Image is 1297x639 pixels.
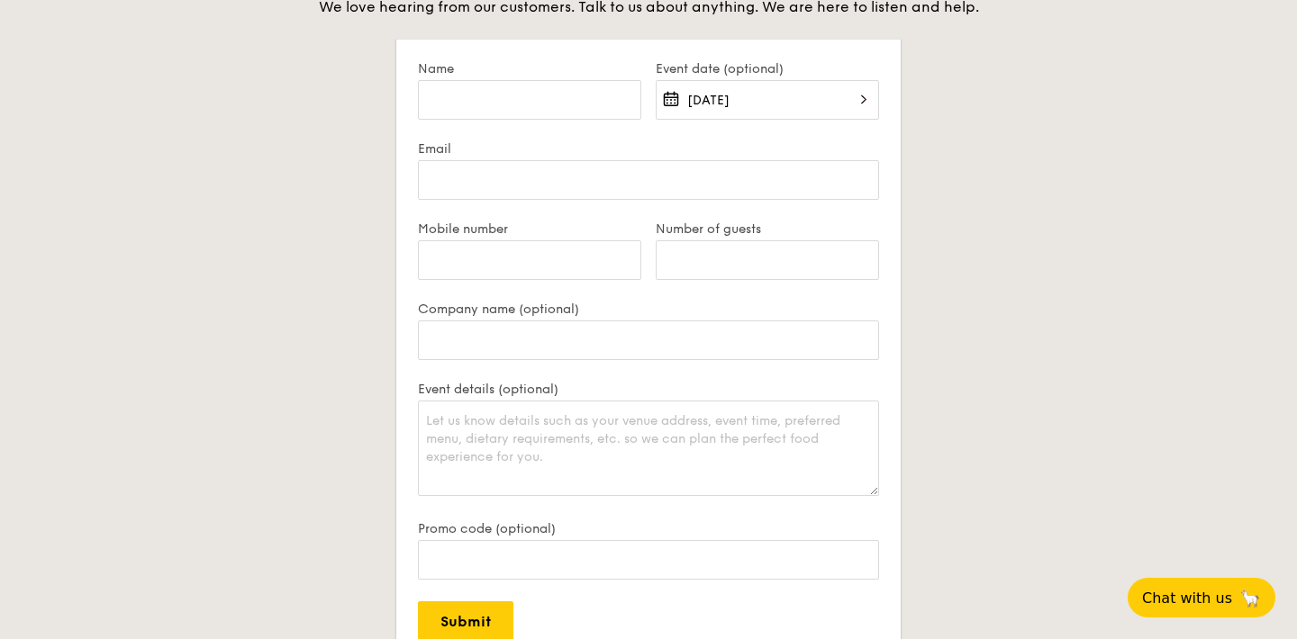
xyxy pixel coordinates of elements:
textarea: Let us know details such as your venue address, event time, preferred menu, dietary requirements,... [418,400,879,496]
span: 🦙 [1239,588,1261,608]
label: Name [418,61,641,76]
label: Number of guests [656,221,879,237]
label: Event details (optional) [418,382,879,397]
button: Chat with us🦙 [1128,578,1275,617]
span: Chat with us [1142,589,1232,607]
label: Event date (optional) [656,61,879,76]
label: Promo code (optional) [418,521,879,536]
label: Email [418,141,879,157]
label: Company name (optional) [418,301,879,317]
label: Mobile number [418,221,641,237]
